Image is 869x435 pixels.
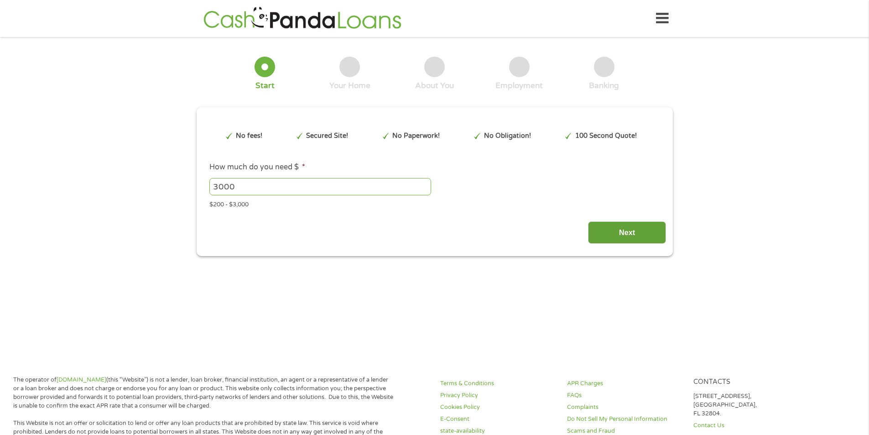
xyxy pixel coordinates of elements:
div: Employment [495,81,543,91]
div: Your Home [329,81,370,91]
label: How much do you need $ [209,162,305,172]
a: FAQs [567,391,683,400]
input: Next [588,221,666,244]
a: [DOMAIN_NAME] [57,376,106,383]
div: Banking [589,81,619,91]
a: Cookies Policy [440,403,556,412]
div: About You [415,81,454,91]
a: APR Charges [567,379,683,388]
p: The operator of (this “Website”) is not a lender, loan broker, financial institution, an agent or... [13,376,394,410]
p: No Obligation! [484,131,531,141]
div: Start [255,81,275,91]
a: Complaints [567,403,683,412]
a: E-Consent [440,415,556,424]
p: 100 Second Quote! [575,131,637,141]
h4: Contacts [693,378,809,387]
a: Terms & Conditions [440,379,556,388]
a: Privacy Policy [440,391,556,400]
a: Contact Us [693,421,809,430]
p: [STREET_ADDRESS], [GEOGRAPHIC_DATA], FL 32804. [693,392,809,418]
img: GetLoanNow Logo [201,5,404,31]
p: No fees! [236,131,262,141]
a: Do Not Sell My Personal Information [567,415,683,424]
div: $200 - $3,000 [209,197,659,210]
p: Secured Site! [306,131,348,141]
p: No Paperwork! [392,131,440,141]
